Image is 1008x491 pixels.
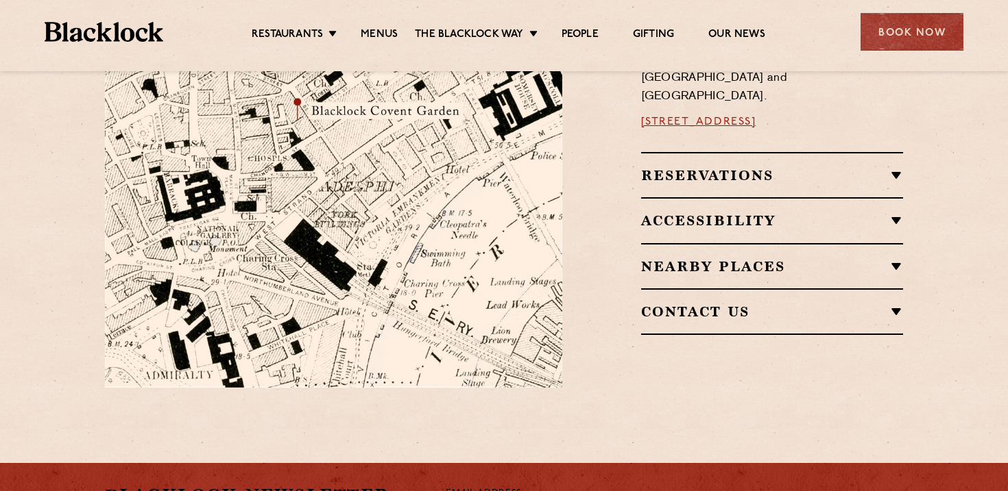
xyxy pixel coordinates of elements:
[641,303,904,320] h2: Contact Us
[562,28,599,43] a: People
[633,28,674,43] a: Gifting
[252,28,323,43] a: Restaurants
[361,28,398,43] a: Menus
[708,28,765,43] a: Our News
[641,116,756,127] a: [STREET_ADDRESS]
[861,13,963,51] div: Book Now
[415,260,607,388] img: svg%3E
[45,22,163,42] img: BL_Textured_Logo-footer-cropped.svg
[641,258,904,275] h2: Nearby Places
[641,17,896,102] span: Located just off [GEOGRAPHIC_DATA] in [GEOGRAPHIC_DATA] with great transport links from [GEOGRAPH...
[641,167,904,184] h2: Reservations
[641,212,904,229] h2: Accessibility
[415,28,523,43] a: The Blacklock Way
